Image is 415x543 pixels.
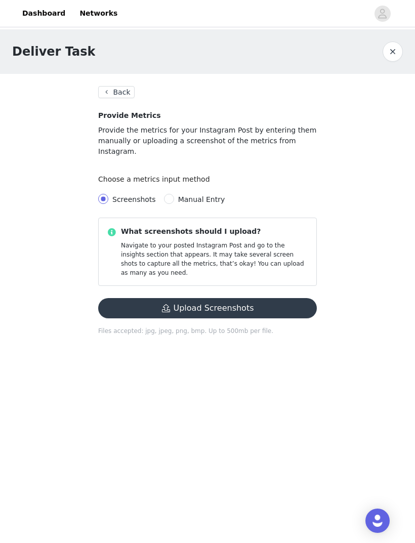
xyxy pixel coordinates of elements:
[98,305,317,313] span: Upload Screenshots
[73,2,123,25] a: Networks
[98,86,135,98] button: Back
[98,298,317,318] button: Upload Screenshots
[12,43,95,61] h1: Deliver Task
[378,6,387,22] div: avatar
[98,110,317,121] h4: Provide Metrics
[112,195,156,203] span: Screenshots
[98,175,215,183] label: Choose a metrics input method
[16,2,71,25] a: Dashboard
[365,509,390,533] div: Open Intercom Messenger
[121,226,308,237] p: What screenshots should I upload?
[98,125,317,157] p: Provide the metrics for your Instagram Post by entering them manually or uploading a screenshot o...
[178,195,225,203] span: Manual Entry
[98,326,317,336] p: Files accepted: jpg, jpeg, png, bmp. Up to 500mb per file.
[121,241,308,277] p: Navigate to your posted Instagram Post and go to the insights section that appears. It may take s...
